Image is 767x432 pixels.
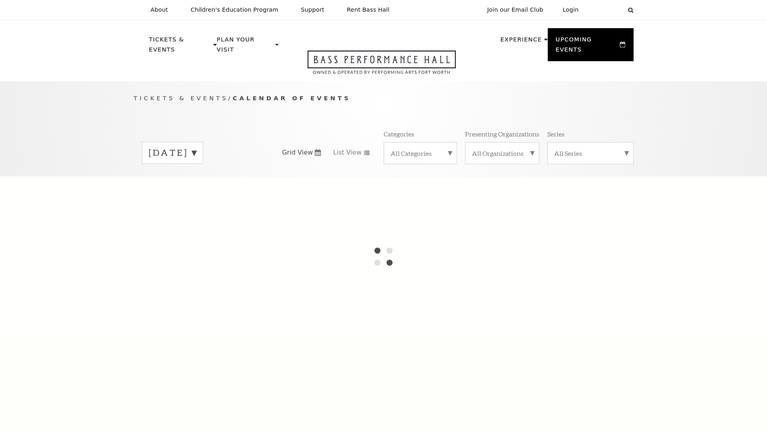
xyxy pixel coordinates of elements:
[500,35,542,49] p: Experience
[547,130,565,138] p: Series
[149,35,212,59] p: Tickets & Events
[151,6,168,13] p: About
[554,149,627,157] label: All Series
[233,95,351,101] span: Calendar of Events
[592,6,620,14] select: Select:
[472,149,532,157] label: All Organizations
[391,149,450,157] label: All Categories
[191,6,279,13] p: Children's Education Program
[347,6,390,13] p: Rent Bass Hall
[149,147,196,159] label: [DATE]
[134,95,229,101] span: Tickets & Events
[556,35,618,59] p: Upcoming Events
[134,93,634,103] p: /
[217,35,273,59] p: Plan Your Visit
[282,148,313,157] span: Grid View
[333,148,362,157] span: List View
[465,130,539,138] p: Presenting Organizations
[384,130,414,138] p: Categories
[301,6,324,13] p: Support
